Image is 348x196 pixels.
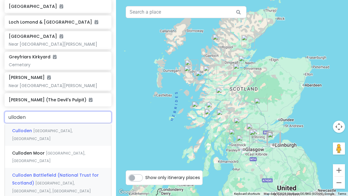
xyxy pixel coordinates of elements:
button: Zoom out [333,177,345,189]
span: Culloden Moor [12,150,46,156]
h6: [PERSON_NAME] [9,75,51,80]
div: Near [GEOGRAPHIC_DATA][PERSON_NAME] [9,41,107,47]
button: Drag Pegman onto the map to open Street View [333,142,345,155]
a: Terms (opens in new tab) [338,192,346,195]
span: [GEOGRAPHIC_DATA], [GEOGRAPHIC_DATA] [12,128,72,141]
div: Circus Lane [264,129,282,147]
span: [GEOGRAPHIC_DATA], [GEOGRAPHIC_DATA], [GEOGRAPHIC_DATA] [12,181,91,194]
img: Google [118,188,137,196]
div: Kinnaird Estate [252,96,270,114]
span: Culloden [12,128,33,134]
h6: Loch Lomond & [GEOGRAPHIC_DATA] [9,19,107,25]
div: Eilean Donan Castle [201,63,219,81]
div: 14 Wellingtonia Ct [236,53,254,71]
div: Hebrides [189,99,208,117]
span: Culloden Battlefield (National Trust for Scotland) [12,172,99,186]
div: The Carnegie Club at Skibo Castle [239,32,257,51]
div: One Devonshire Gardens by Hotel du Vin [234,133,252,151]
span: Map data ©2025 GeoBasis-DE/BKG (©2009), Google [264,192,334,195]
button: Map camera controls [333,121,345,133]
div: KM Hotel [265,129,283,148]
h6: [PERSON_NAME] (The Devil's Pulpit) [9,97,107,103]
input: Search a place [126,6,246,18]
div: Sligachan Old Bridge [183,62,201,80]
span: [GEOGRAPHIC_DATA], [GEOGRAPHIC_DATA] [12,151,85,164]
div: Edinburgh Castle [265,129,283,148]
h6: [GEOGRAPHIC_DATA] [9,34,63,39]
div: The Kelvin Hotel [202,106,220,125]
h6: [GEOGRAPHIC_DATA] [9,4,107,9]
div: Kinloch Lodge [193,68,211,86]
div: Skye [182,63,200,81]
div: Airds Hotel and Restaurant [204,100,222,118]
div: The Kelpies [249,126,267,144]
div: The Falkirk Wheel [247,127,265,145]
i: Added to itinerary [60,4,63,8]
button: Keyboard shortcuts [234,192,260,196]
div: Inverlochy Castle, an SLH Hotel [214,85,232,103]
div: Altnaharrie Inn [210,32,228,50]
div: The Balmoral [265,129,283,147]
h6: Greyfriars Kirkyard [9,54,56,60]
div: Well Court [264,129,282,147]
i: Added to itinerary [89,98,92,102]
input: + Add place or address [5,111,111,123]
div: Stirling Castle [244,121,262,139]
a: Open this area in Google Maps (opens a new window) [118,188,137,196]
button: Zoom in [333,164,345,176]
div: Near [GEOGRAPHIC_DATA][PERSON_NAME] [9,83,107,88]
div: Loch Ness [231,61,249,79]
span: Show only itinerary places [145,174,200,181]
div: Kilchurn Castle [214,107,232,125]
i: Added to itinerary [95,20,98,24]
i: Added to itinerary [47,75,51,80]
i: Added to itinerary [60,34,63,38]
div: Trossachs [231,115,250,133]
div: Cemetary [9,62,107,67]
div: The Royal Yacht Britannia [265,128,283,146]
div: 3 Heatherfield [182,57,201,75]
i: Added to itinerary [53,55,56,59]
div: Loch Lomond & The Trossachs National Park [227,126,245,145]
